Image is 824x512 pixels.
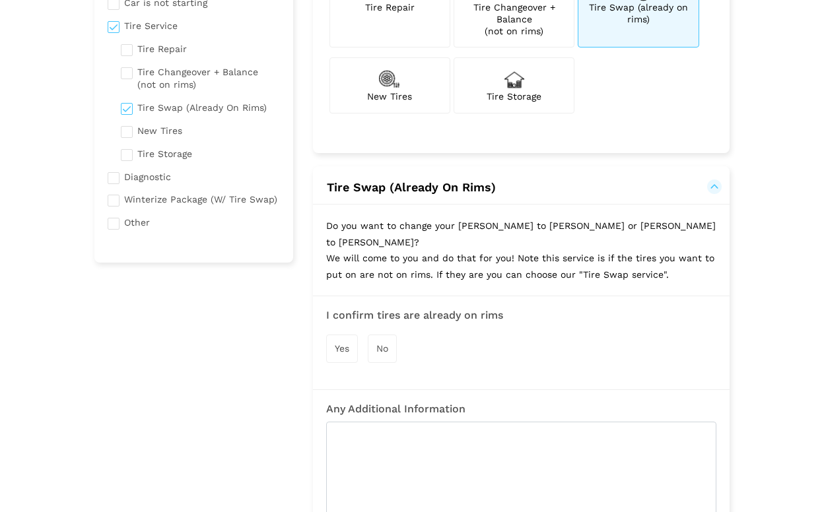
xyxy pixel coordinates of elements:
[326,179,716,195] button: Tire Swap (Already On Rims)
[367,91,412,102] span: New Tires
[365,2,415,13] span: Tire Repair
[326,309,716,321] h3: I confirm tires are already on rims
[326,403,716,415] h3: Any Additional Information
[487,91,541,102] span: Tire Storage
[313,205,730,296] p: Do you want to change your [PERSON_NAME] to [PERSON_NAME] or [PERSON_NAME] to [PERSON_NAME]? We w...
[473,2,555,36] span: Tire Changeover + Balance (not on rims)
[376,343,388,354] span: No
[327,180,496,194] span: Tire Swap (Already On Rims)
[335,343,349,354] span: Yes
[589,2,688,24] span: Tire Swap (already on rims)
